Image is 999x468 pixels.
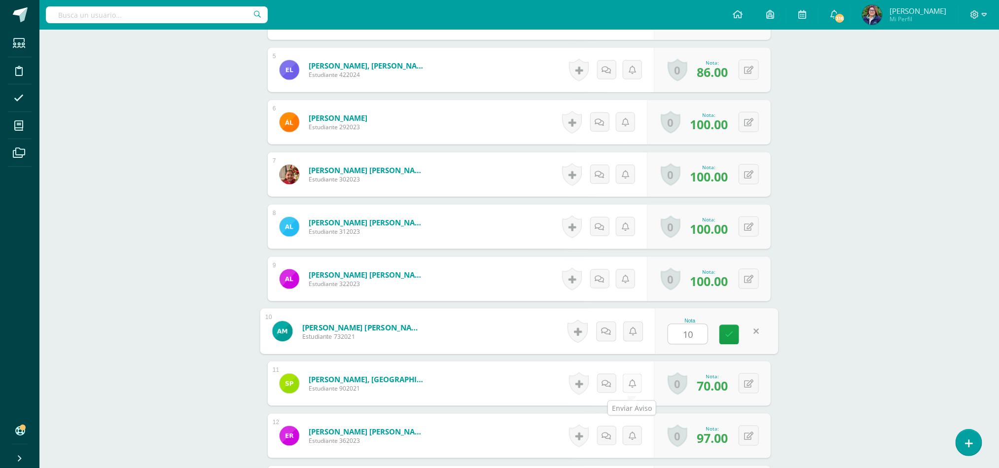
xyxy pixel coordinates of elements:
input: 0-100.0 [668,324,708,344]
div: Nota: [690,216,728,223]
img: 096010801ad34b42c5b1ad68dc64b6df.png [280,60,299,80]
a: 0 [661,111,680,134]
span: 97.00 [697,430,728,446]
img: 6f28d1a82c5ab31f73cd6e19178828d8.png [280,374,299,394]
span: Estudiante 732021 [302,332,424,341]
div: Nota: [697,59,728,66]
img: 595428c470ae421ce24533e3dae92997.png [280,112,299,132]
div: Nota: [690,111,728,118]
span: Estudiante 422024 [309,71,427,79]
span: [PERSON_NAME] [890,6,946,16]
a: [PERSON_NAME] [PERSON_NAME] [302,322,424,332]
a: 0 [661,216,680,238]
input: Busca un usuario... [46,6,268,23]
img: 3b49315e7040f35d64b89a8ab639eca6.png [280,426,299,446]
a: 0 [668,425,687,447]
span: 86.00 [697,64,728,80]
div: Nota: [690,164,728,171]
a: [PERSON_NAME] [PERSON_NAME] [309,217,427,227]
a: [PERSON_NAME] [PERSON_NAME] [309,165,427,175]
div: Nota: [697,373,728,380]
div: Nota [668,318,713,324]
span: Estudiante 902021 [309,384,427,393]
span: 100.00 [690,168,728,185]
a: 0 [661,268,680,290]
img: cd816e1d9b99ce6ebfda1176cabbab92.png [862,5,882,25]
span: 100.00 [690,273,728,289]
div: Nota: [690,268,728,275]
div: Enviar Aviso [612,403,652,413]
span: 100.00 [690,116,728,133]
span: Mi Perfil [890,15,946,23]
span: Estudiante 312023 [309,227,427,236]
a: [PERSON_NAME] [PERSON_NAME] [309,270,427,280]
a: [PERSON_NAME], [PERSON_NAME] [309,61,427,71]
a: [PERSON_NAME] [PERSON_NAME] [309,427,427,436]
span: Estudiante 362023 [309,436,427,445]
span: 316 [834,13,845,24]
a: 0 [661,163,680,186]
img: c698b1d41955699acf4e9cd05bb74d0e.png [280,269,299,289]
img: 88084f443fe20aef7200dcb3859bae50.png [280,217,299,237]
a: 0 [668,372,687,395]
a: [PERSON_NAME] [309,113,367,123]
div: Nota: [697,425,728,432]
span: Estudiante 302023 [309,175,427,183]
span: 70.00 [697,377,728,394]
span: Estudiante 292023 [309,123,367,131]
img: de83fcb89decbfc0f456366dc3f4b1dd.png [272,321,292,341]
img: 5f6130a9012e3ebe5c77e6c3ab6adec5.png [280,165,299,184]
span: 100.00 [690,220,728,237]
a: 0 [668,59,687,81]
a: [PERSON_NAME], [GEOGRAPHIC_DATA] [309,374,427,384]
span: Estudiante 322023 [309,280,427,288]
